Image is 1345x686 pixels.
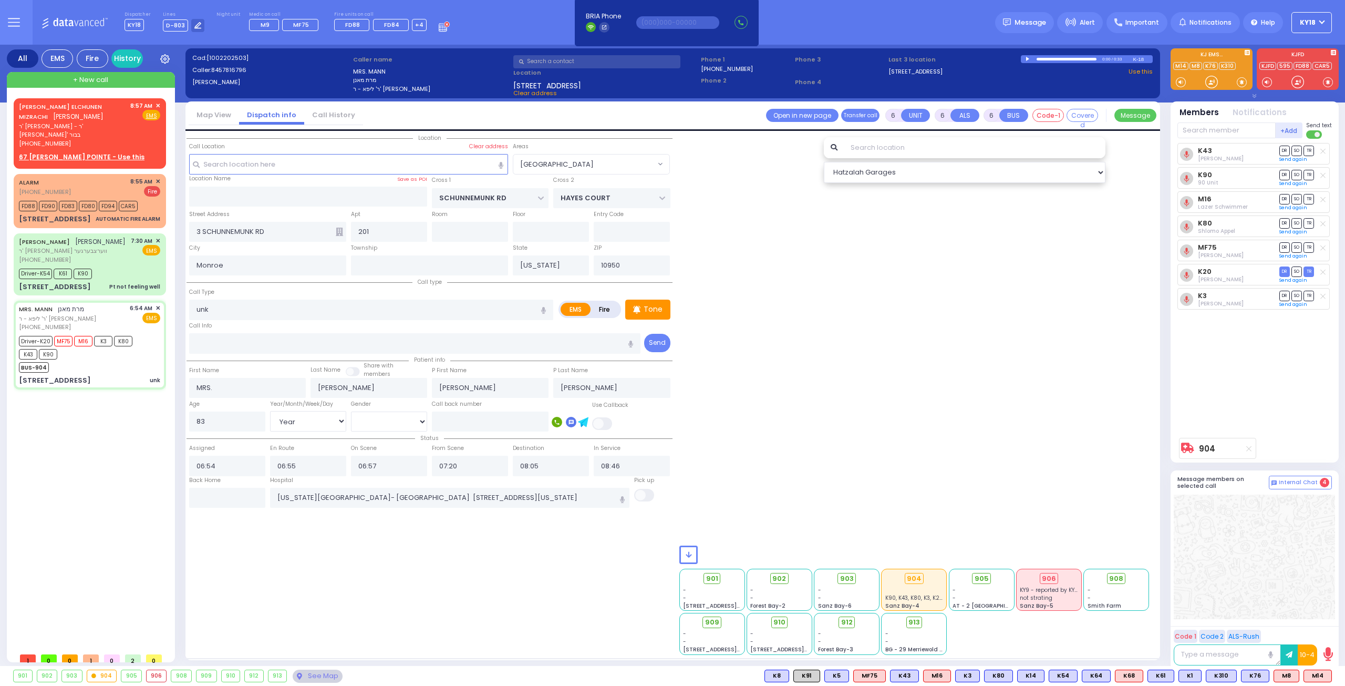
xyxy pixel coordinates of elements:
span: SO [1291,267,1302,277]
button: Transfer call [841,109,880,122]
div: Pt not feeling well [109,283,160,291]
span: - [683,586,686,594]
div: BLS [1206,670,1237,682]
div: BLS [1178,670,1202,682]
div: BLS [1017,670,1044,682]
span: [STREET_ADDRESS] [513,80,581,89]
span: Sanz Bay-4 [885,602,919,610]
span: Lazer Schwimmer [1198,203,1248,211]
span: Driver-K20 [19,336,53,346]
div: BLS [1082,670,1111,682]
label: מרת מאנן [353,76,510,85]
span: TR [1303,218,1314,228]
span: DR [1279,170,1290,180]
span: Phone 1 [701,55,791,64]
span: Notifications [1189,18,1232,27]
span: [PERSON_NAME] [75,237,126,246]
span: D-803 [163,19,188,32]
a: Open in new page [766,109,839,122]
span: DR [1279,146,1290,156]
label: Location Name [189,175,231,183]
span: DR [1279,218,1290,228]
label: Entry Code [594,210,624,219]
span: Clear address [513,89,557,97]
span: EMS [142,313,160,323]
div: ALS [853,670,886,682]
span: TR [1303,146,1314,156]
u: 67 [PERSON_NAME] POINTE - Use this [19,152,144,161]
span: Shlomo Appel [1198,227,1235,235]
a: Send again [1279,180,1307,187]
span: 901 [706,574,718,584]
span: FD88 [345,21,360,29]
span: TR [1303,291,1314,301]
span: FD80 [79,201,97,211]
div: BLS [1147,670,1174,682]
span: BUS-904 [19,362,49,373]
h5: Message members on selected call [1177,476,1269,489]
label: Back Home [189,476,221,485]
div: 902 [37,670,57,682]
label: [PERSON_NAME] [192,78,349,87]
u: EMS [146,112,157,120]
span: 908 [1109,574,1123,584]
span: 1 [83,654,99,662]
a: CAR5 [1312,62,1332,70]
input: Search location [844,137,1106,158]
span: Important [1125,18,1159,27]
div: 906 [1040,573,1059,585]
span: 2 [125,654,141,662]
div: 913 [268,670,287,682]
a: Send again [1279,277,1307,283]
label: Destination [513,444,544,453]
a: History [111,49,143,68]
span: SO [1291,146,1302,156]
span: Yona Dovid Perl [1198,275,1244,283]
span: SO [1291,218,1302,228]
div: / [1111,53,1113,65]
span: [STREET_ADDRESS][PERSON_NAME] [683,602,782,610]
div: 904 [87,670,117,682]
span: Internal Chat [1279,479,1318,486]
span: 8:55 AM [130,178,152,186]
a: Send again [1279,229,1307,235]
span: K90 [74,269,92,279]
div: K-18 [1133,55,1153,63]
span: 90 Unit [1198,179,1218,187]
label: Call Type [189,288,214,296]
div: 910 [222,670,240,682]
a: K76 [1203,62,1218,70]
button: Covered [1067,109,1098,122]
label: Room [432,210,448,219]
label: KJ EMS... [1171,52,1253,59]
div: BLS [764,670,789,682]
img: message.svg [1003,18,1011,26]
button: Code-1 [1032,109,1064,122]
span: Call type [412,278,447,286]
div: BLS [1049,670,1078,682]
div: Year/Month/Week/Day [270,400,346,408]
a: K80 [1198,219,1212,227]
label: Fire [590,303,619,316]
span: DR [1279,194,1290,204]
a: 904 [1199,445,1215,453]
span: ר' [PERSON_NAME] ווערצבערגער [19,247,126,255]
small: Share with [364,362,394,370]
span: ר' [PERSON_NAME] - ר' [PERSON_NAME]' בבור [19,122,127,139]
label: Save as POI [397,176,427,183]
input: (000)000-00000 [636,16,719,29]
span: Alert [1080,18,1095,27]
div: ALS [1115,670,1143,682]
span: K3 [94,336,112,346]
span: 0 [104,654,120,662]
label: Dispatcher [125,12,151,18]
label: Areas [513,142,529,151]
label: In Service [594,444,620,453]
span: [PHONE_NUMBER] [19,255,71,264]
label: Call Location [189,142,225,151]
div: BLS [984,670,1013,682]
div: 0:33 [1113,53,1123,65]
span: [PHONE_NUMBER] [19,188,71,196]
span: 910 [773,617,785,628]
span: K90 [39,349,57,360]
